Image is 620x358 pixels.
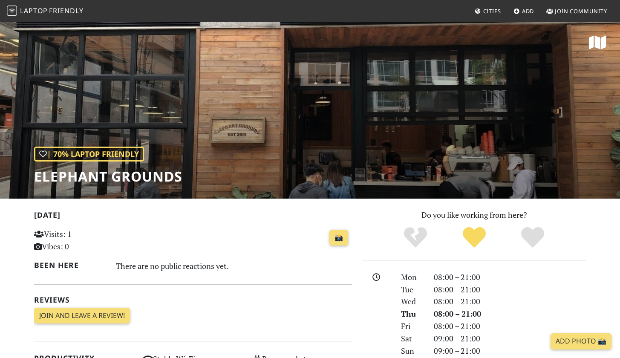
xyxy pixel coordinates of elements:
p: Visits: 1 Vibes: 0 [34,228,133,253]
h2: Been here [34,261,106,270]
div: Sun [396,345,428,357]
div: Tue [396,283,428,296]
h2: [DATE] [34,211,352,223]
div: 08:00 – 21:00 [429,295,591,308]
a: LaptopFriendly LaptopFriendly [7,4,84,19]
p: Do you like working from here? [362,209,586,221]
div: 09:00 – 21:00 [429,345,591,357]
h1: Elephant Grounds [34,168,182,185]
div: No [386,226,445,249]
a: 📸 [329,230,348,246]
div: Definitely! [503,226,562,249]
div: Thu [396,308,428,320]
div: Sat [396,332,428,345]
h2: Reviews [34,295,352,304]
div: 08:00 – 21:00 [429,283,591,296]
div: Fri [396,320,428,332]
a: Add [510,3,538,19]
span: Friendly [49,6,83,15]
div: | 70% Laptop Friendly [34,147,144,162]
div: Yes [445,226,504,249]
span: Cities [483,7,501,15]
div: 08:00 – 21:00 [429,320,591,332]
a: Join and leave a review! [34,308,130,324]
div: 08:00 – 21:00 [429,308,591,320]
img: LaptopFriendly [7,6,17,16]
a: Add Photo 📸 [551,333,611,349]
span: Laptop [20,6,48,15]
div: Mon [396,271,428,283]
div: 08:00 – 21:00 [429,271,591,283]
div: 09:00 – 21:00 [429,332,591,345]
div: Wed [396,295,428,308]
a: Cities [471,3,505,19]
div: There are no public reactions yet. [116,259,352,273]
a: Join Community [543,3,611,19]
span: Join Community [555,7,607,15]
span: Add [522,7,534,15]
